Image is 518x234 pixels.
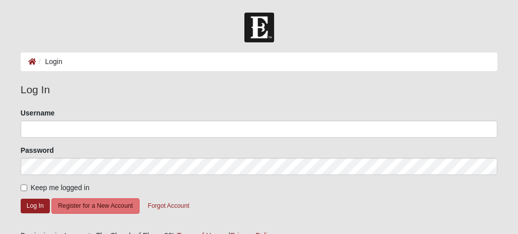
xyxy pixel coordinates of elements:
[21,145,54,155] label: Password
[21,199,50,213] button: Log In
[51,198,139,214] button: Register for a New Account
[244,13,274,42] img: Church of Eleven22 Logo
[31,184,90,192] span: Keep me logged in
[21,82,498,98] legend: Log In
[141,198,196,214] button: Forgot Account
[21,108,55,118] label: Username
[36,56,62,67] li: Login
[21,185,27,191] input: Keep me logged in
